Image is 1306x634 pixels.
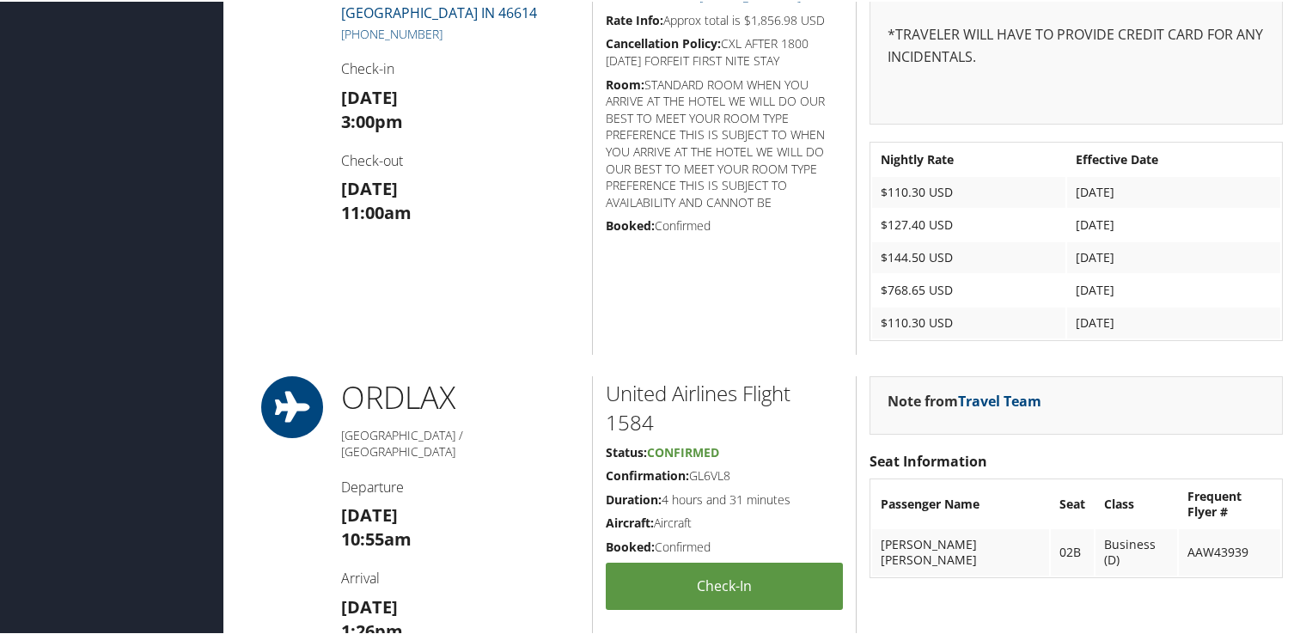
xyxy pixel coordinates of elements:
[872,273,1065,304] td: $768.65 USD
[606,34,843,67] h5: CXL AFTER 1800 [DATE] FORFEIT FIRST NITE STAY
[872,306,1065,337] td: $110.30 USD
[872,143,1065,174] th: Nightly Rate
[1067,306,1280,337] td: [DATE]
[647,442,719,459] span: Confirmed
[1067,241,1280,271] td: [DATE]
[341,84,398,107] strong: [DATE]
[606,10,663,27] strong: Rate Info:
[341,425,579,459] h5: [GEOGRAPHIC_DATA] / [GEOGRAPHIC_DATA]
[606,216,843,233] h5: Confirmed
[606,75,644,91] strong: Room:
[341,476,579,495] h4: Departure
[606,561,843,608] a: Check-in
[872,208,1065,239] td: $127.40 USD
[341,58,579,76] h4: Check-in
[341,375,579,418] h1: ORD LAX
[872,479,1049,526] th: Passenger Name
[958,390,1041,409] a: Travel Team
[1179,479,1281,526] th: Frequent Flyer #
[872,527,1049,574] td: [PERSON_NAME] [PERSON_NAME]
[606,537,655,553] strong: Booked:
[606,10,843,27] h5: Approx total is $1,856.98 USD
[606,490,662,506] strong: Duration:
[341,502,398,525] strong: [DATE]
[888,22,1265,66] p: *TRAVELER WILL HAVE TO PROVIDE CREDIT CARD FOR ANY INCIDENTALS.
[341,199,412,223] strong: 11:00am
[341,567,579,586] h4: Arrival
[606,490,843,507] h5: 4 hours and 31 minutes
[872,241,1065,271] td: $144.50 USD
[341,149,579,168] h4: Check-out
[1095,479,1176,526] th: Class
[606,513,654,529] strong: Aircraft:
[1067,208,1280,239] td: [DATE]
[606,537,843,554] h5: Confirmed
[1095,527,1176,574] td: Business (D)
[606,377,843,435] h2: United Airlines Flight 1584
[341,24,442,40] a: [PHONE_NUMBER]
[870,450,987,469] strong: Seat Information
[341,108,403,131] strong: 3:00pm
[606,75,843,210] h5: STANDARD ROOM WHEN YOU ARRIVE AT THE HOTEL WE WILL DO OUR BEST TO MEET YOUR ROOM TYPE PREFERENCE ...
[1179,527,1281,574] td: AAW43939
[606,466,843,483] h5: GL6VL8
[872,175,1065,206] td: $110.30 USD
[606,442,647,459] strong: Status:
[341,526,412,549] strong: 10:55am
[1051,527,1094,574] td: 02B
[606,513,843,530] h5: Aircraft
[1067,175,1280,206] td: [DATE]
[1067,273,1280,304] td: [DATE]
[341,594,398,617] strong: [DATE]
[606,34,721,50] strong: Cancellation Policy:
[341,175,398,198] strong: [DATE]
[888,390,1041,409] strong: Note from
[606,216,655,232] strong: Booked:
[1067,143,1280,174] th: Effective Date
[606,466,689,482] strong: Confirmation:
[1051,479,1094,526] th: Seat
